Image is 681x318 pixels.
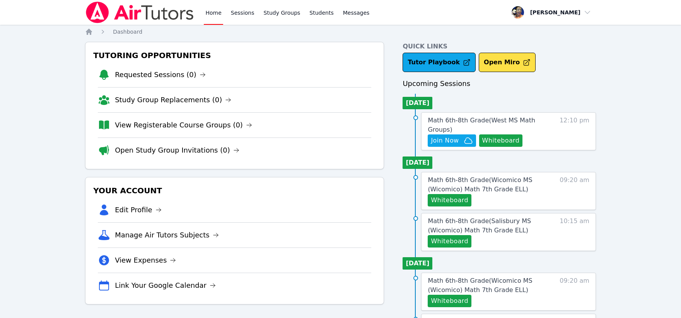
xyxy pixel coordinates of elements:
span: Dashboard [113,29,142,35]
a: View Registerable Course Groups (0) [115,120,252,131]
span: Math 6th-8th Grade ( Wicomico MS (Wicomico) Math 7th Grade ELL ) [428,277,532,294]
a: View Expenses [115,255,176,266]
span: Math 6th-8th Grade ( West MS Math Groups ) [428,117,535,133]
a: Open Study Group Invitations (0) [115,145,239,156]
a: Edit Profile [115,205,162,215]
li: [DATE] [403,156,432,169]
span: 09:20 am [560,276,589,307]
a: Math 6th-8th Grade(Wicomico MS (Wicomico) Math 7th Grade ELL) [428,276,549,295]
a: Tutor Playbook [403,53,476,72]
button: Join Now [428,134,476,147]
span: 12:10 pm [560,116,589,147]
a: Math 6th-8th Grade(West MS Math Groups) [428,116,549,134]
button: Whiteboard [428,295,471,307]
span: Math 6th-8th Grade ( Salisbury MS (Wicomico) Math 7th Grade ELL ) [428,217,531,234]
span: Math 6th-8th Grade ( Wicomico MS (Wicomico) Math 7th Grade ELL ) [428,176,532,193]
span: Join Now [431,136,459,145]
button: Whiteboard [479,134,523,147]
button: Open Miro [479,53,536,72]
a: Math 6th-8th Grade(Salisbury MS (Wicomico) Math 7th Grade ELL) [428,217,549,235]
a: Link Your Google Calendar [115,280,216,291]
span: Messages [343,9,370,17]
h3: Upcoming Sessions [403,78,596,89]
a: Requested Sessions (0) [115,69,206,80]
a: Study Group Replacements (0) [115,95,231,105]
a: Manage Air Tutors Subjects [115,230,219,241]
nav: Breadcrumb [85,28,596,36]
li: [DATE] [403,257,432,270]
a: Math 6th-8th Grade(Wicomico MS (Wicomico) Math 7th Grade ELL) [428,175,549,194]
button: Whiteboard [428,194,471,206]
span: 09:20 am [560,175,589,206]
a: Dashboard [113,28,142,36]
h3: Tutoring Opportunities [92,48,377,62]
button: Whiteboard [428,235,471,248]
img: Air Tutors [85,2,195,23]
h4: Quick Links [403,42,596,51]
span: 10:15 am [560,217,589,248]
h3: Your Account [92,184,377,198]
li: [DATE] [403,97,432,109]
